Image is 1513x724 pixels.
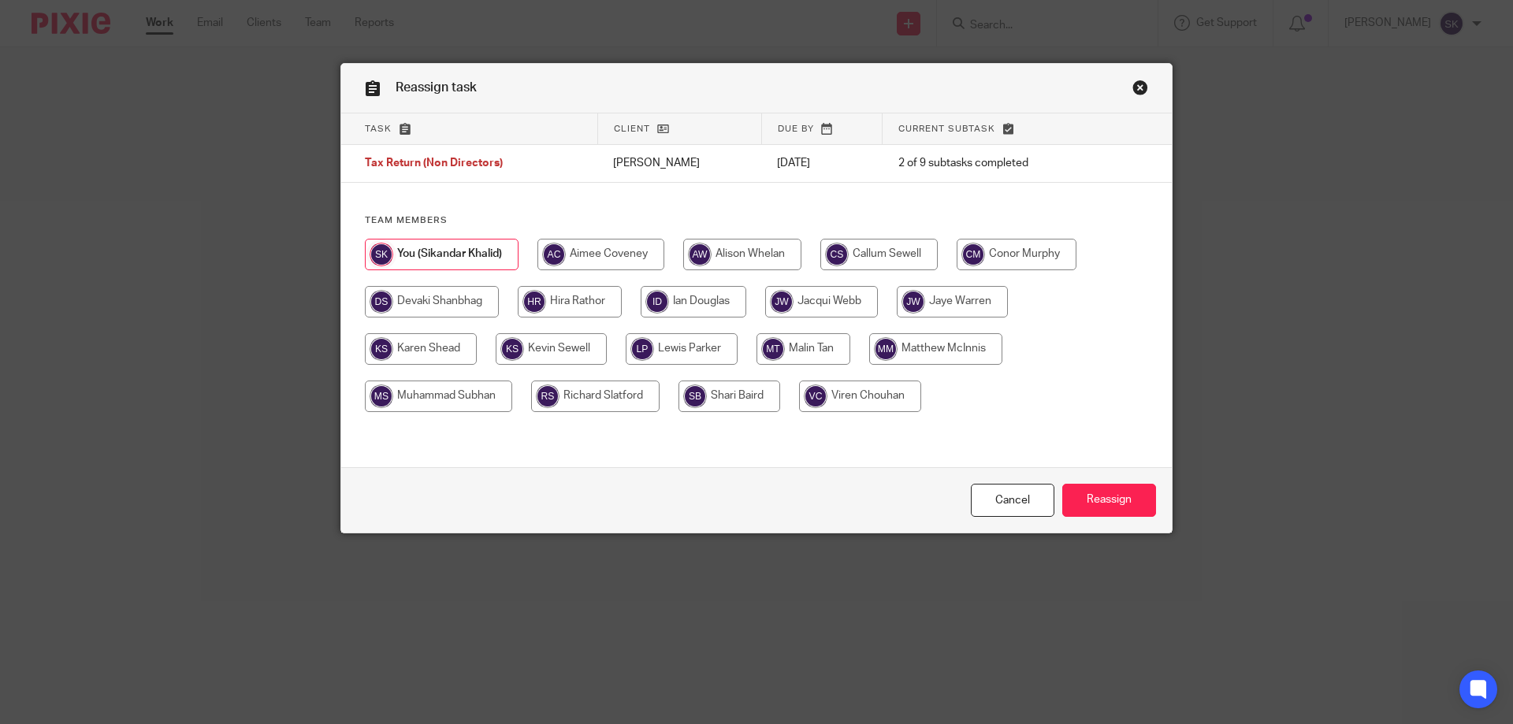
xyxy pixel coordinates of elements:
h4: Team members [365,214,1148,227]
span: Tax Return (Non Directors) [365,158,503,169]
span: Client [614,124,650,133]
p: [PERSON_NAME] [613,155,745,171]
span: Current subtask [898,124,995,133]
span: Task [365,124,392,133]
a: Close this dialog window [971,484,1054,518]
span: Reassign task [396,81,477,94]
span: Due by [778,124,814,133]
p: [DATE] [777,155,867,171]
td: 2 of 9 subtasks completed [883,145,1106,183]
input: Reassign [1062,484,1156,518]
a: Close this dialog window [1132,80,1148,101]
